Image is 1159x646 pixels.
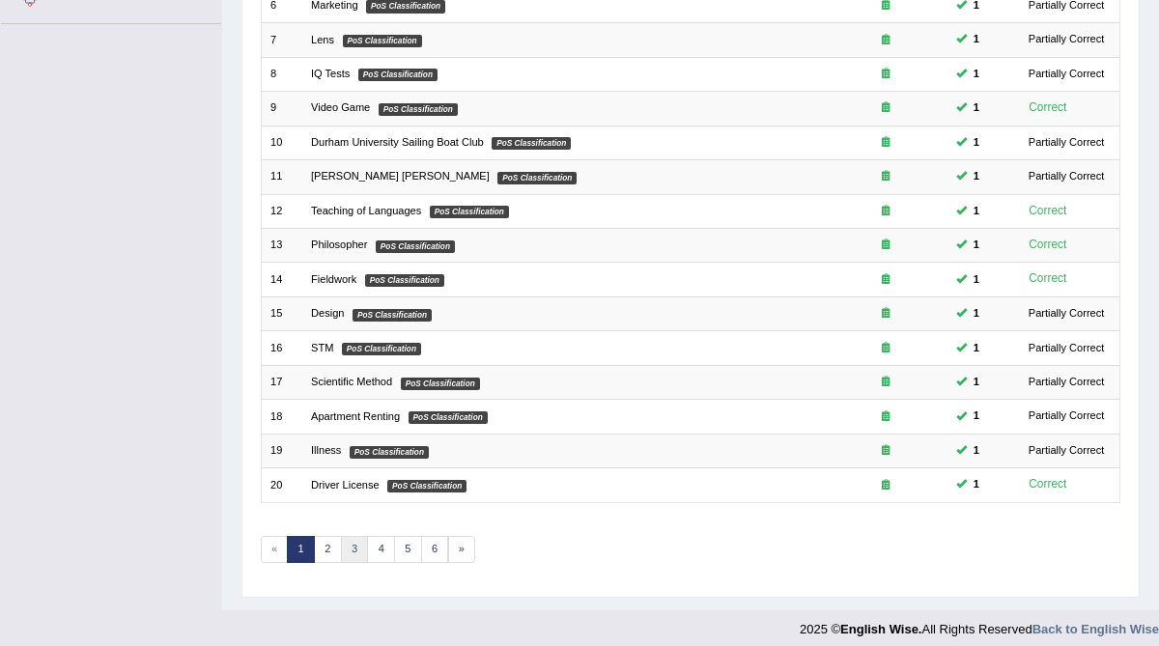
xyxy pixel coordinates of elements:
[834,67,939,82] div: Exam occurring question
[261,126,302,159] td: 10
[311,101,370,113] a: Video Game
[1022,31,1111,48] div: Partially Correct
[367,536,395,563] a: 4
[353,309,432,322] em: PoS Classification
[1022,475,1073,494] div: Correct
[261,468,302,502] td: 20
[311,342,333,353] a: STM
[497,172,577,184] em: PoS Classification
[800,610,1159,638] div: 2025 © All Rights Reserved
[430,206,509,218] em: PoS Classification
[1022,98,1073,118] div: Correct
[967,476,985,493] span: You can still take this question
[261,434,302,467] td: 19
[343,35,422,47] em: PoS Classification
[261,400,302,434] td: 18
[492,137,571,150] em: PoS Classification
[261,536,289,563] span: «
[311,307,344,319] a: Design
[834,478,939,493] div: Exam occurring question
[834,375,939,390] div: Exam occurring question
[834,306,939,322] div: Exam occurring question
[311,376,392,387] a: Scientific Method
[1022,202,1073,221] div: Correct
[834,100,939,116] div: Exam occurring question
[967,168,985,185] span: You can still take this question
[311,410,400,422] a: Apartment Renting
[834,272,939,288] div: Exam occurring question
[967,203,985,220] span: You can still take this question
[834,409,939,425] div: Exam occurring question
[261,365,302,399] td: 17
[1022,407,1111,425] div: Partially Correct
[834,135,939,151] div: Exam occurring question
[1022,236,1073,255] div: Correct
[834,238,939,253] div: Exam occurring question
[967,66,985,83] span: You can still take this question
[834,341,939,356] div: Exam occurring question
[365,274,444,287] em: PoS Classification
[1022,269,1073,289] div: Correct
[311,136,484,148] a: Durham University Sailing Boat Club
[311,273,356,285] a: Fieldwork
[379,103,458,116] em: PoS Classification
[840,622,921,636] strong: English Wise.
[834,33,939,48] div: Exam occurring question
[261,23,302,57] td: 7
[834,204,939,219] div: Exam occurring question
[394,536,422,563] a: 5
[967,442,985,460] span: You can still take this question
[967,134,985,152] span: You can still take this question
[311,239,367,250] a: Philosopher
[967,31,985,48] span: You can still take this question
[967,374,985,391] span: You can still take this question
[311,444,341,456] a: Illness
[1022,305,1111,323] div: Partially Correct
[261,229,302,263] td: 13
[967,305,985,323] span: You can still take this question
[314,536,342,563] a: 2
[341,536,369,563] a: 3
[967,99,985,117] span: You can still take this question
[1022,442,1111,460] div: Partially Correct
[967,237,985,254] span: You can still take this question
[387,480,466,492] em: PoS Classification
[311,170,490,182] a: [PERSON_NAME] [PERSON_NAME]
[1032,622,1159,636] a: Back to English Wise
[287,536,315,563] a: 1
[350,446,429,459] em: PoS Classification
[261,296,302,330] td: 15
[967,407,985,425] span: You can still take this question
[311,34,334,45] a: Lens
[376,240,455,253] em: PoS Classification
[834,443,939,459] div: Exam occurring question
[967,340,985,357] span: You can still take this question
[421,536,449,563] a: 6
[448,536,476,563] a: »
[261,331,302,365] td: 16
[1022,134,1111,152] div: Partially Correct
[261,92,302,126] td: 9
[311,479,380,491] a: Driver License
[1022,374,1111,391] div: Partially Correct
[261,57,302,91] td: 8
[401,378,480,390] em: PoS Classification
[261,160,302,194] td: 11
[1022,340,1111,357] div: Partially Correct
[261,263,302,296] td: 14
[409,411,488,424] em: PoS Classification
[358,69,438,81] em: PoS Classification
[967,271,985,289] span: You can still take this question
[261,194,302,228] td: 12
[1022,168,1111,185] div: Partially Correct
[311,205,421,216] a: Teaching of Languages
[342,343,421,355] em: PoS Classification
[834,169,939,184] div: Exam occurring question
[1022,66,1111,83] div: Partially Correct
[311,68,350,79] a: IQ Tests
